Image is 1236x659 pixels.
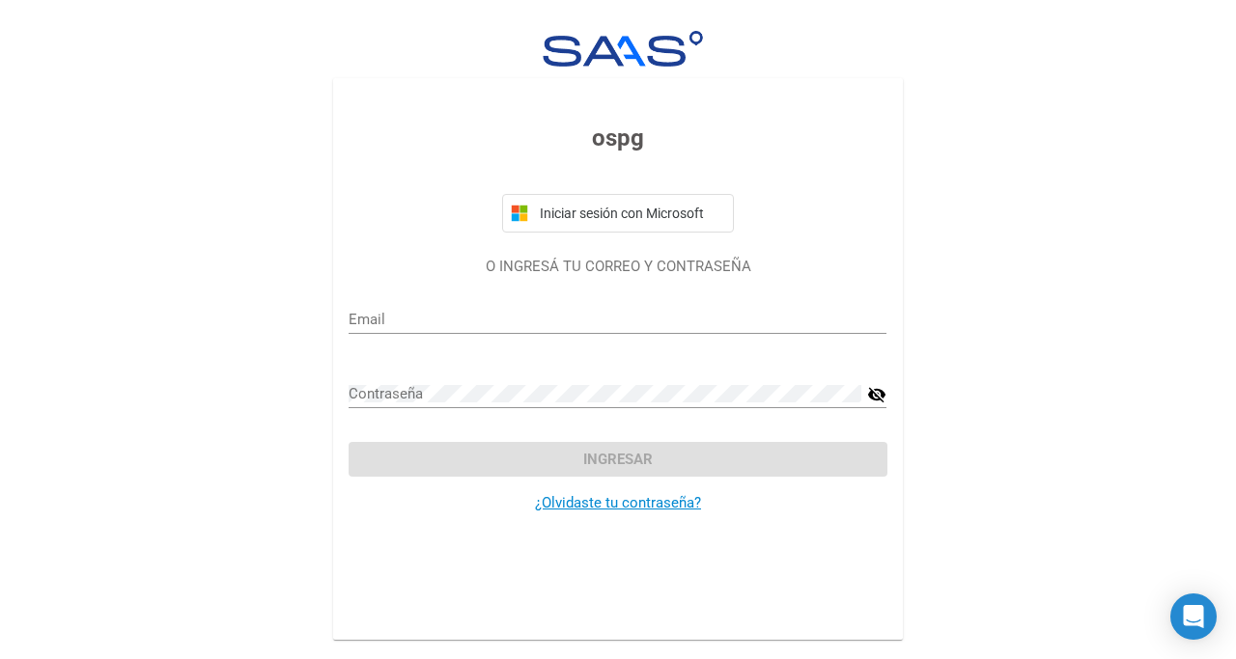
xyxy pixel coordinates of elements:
p: O INGRESÁ TU CORREO Y CONTRASEÑA [349,256,886,278]
a: ¿Olvidaste tu contraseña? [535,494,701,511]
span: Ingresar [583,451,653,468]
button: Ingresar [349,442,886,477]
button: Iniciar sesión con Microsoft [502,194,734,233]
mat-icon: visibility_off [867,383,886,406]
span: Iniciar sesión con Microsoft [536,206,725,221]
h3: ospg [349,121,886,155]
div: Open Intercom Messenger [1170,593,1217,640]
